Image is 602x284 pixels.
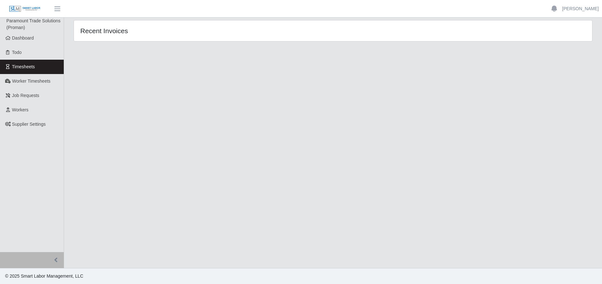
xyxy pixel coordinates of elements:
a: [PERSON_NAME] [562,5,599,12]
span: Paramount Trade Solutions (Proman) [6,18,61,30]
h4: Recent Invoices [80,27,285,35]
span: Worker Timesheets [12,78,50,84]
span: Job Requests [12,93,40,98]
span: Dashboard [12,35,34,41]
span: Supplier Settings [12,122,46,127]
span: Timesheets [12,64,35,69]
span: Workers [12,107,29,112]
span: Todo [12,50,22,55]
span: © 2025 Smart Labor Management, LLC [5,273,83,279]
img: SLM Logo [9,5,41,12]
